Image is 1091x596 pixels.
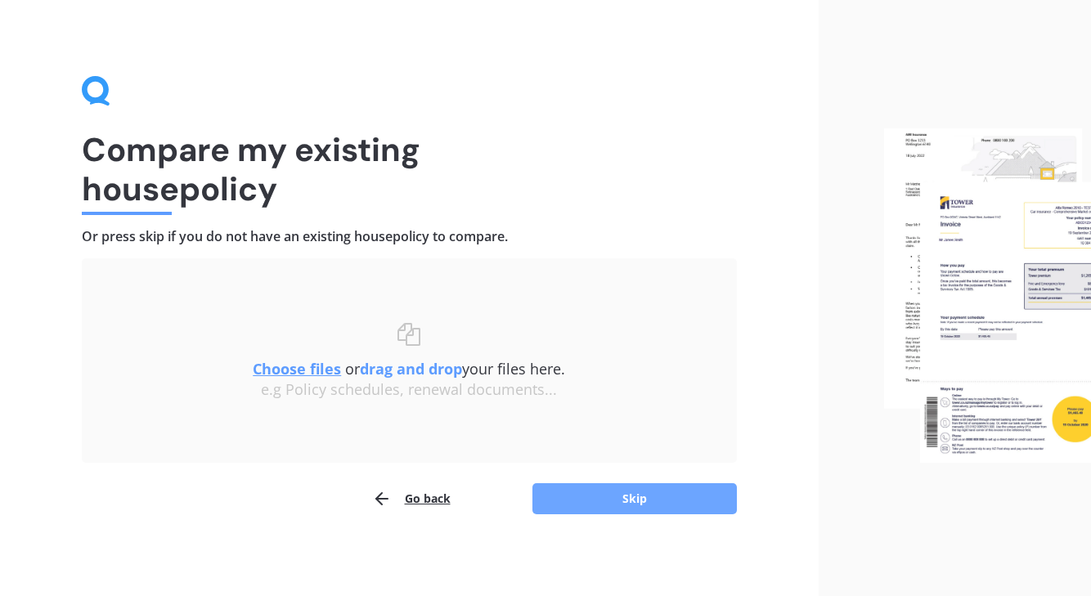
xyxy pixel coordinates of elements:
u: Choose files [253,359,341,379]
b: drag and drop [360,359,462,379]
h1: Compare my existing house policy [82,130,737,208]
button: Go back [372,482,451,515]
span: or your files here. [253,359,565,379]
h4: Or press skip if you do not have an existing house policy to compare. [82,228,737,245]
button: Skip [532,483,737,514]
div: e.g Policy schedules, renewal documents... [114,381,704,399]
